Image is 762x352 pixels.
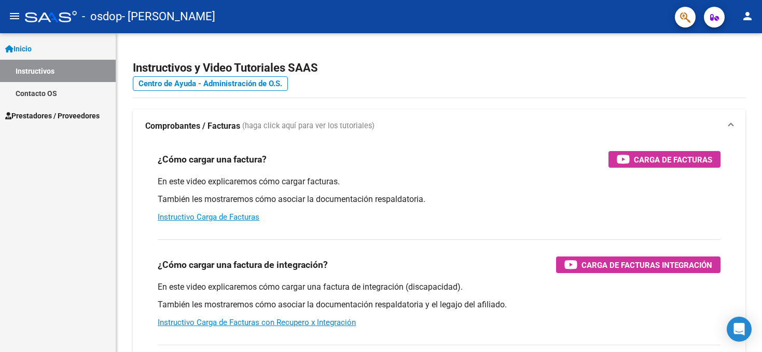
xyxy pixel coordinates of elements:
h3: ¿Cómo cargar una factura? [158,152,267,167]
a: Centro de Ayuda - Administración de O.S. [133,76,288,91]
mat-expansion-panel-header: Comprobantes / Facturas (haga click aquí para ver los tutoriales) [133,110,745,143]
span: (haga click aquí para ver los tutoriales) [242,120,375,132]
span: Inicio [5,43,32,55]
span: - osdop [82,5,122,28]
p: También les mostraremos cómo asociar la documentación respaldatoria. [158,194,721,205]
p: En este video explicaremos cómo cargar facturas. [158,176,721,187]
mat-icon: menu [8,10,21,22]
span: - [PERSON_NAME] [122,5,215,28]
button: Carga de Facturas Integración [556,256,721,273]
a: Instructivo Carga de Facturas con Recupero x Integración [158,318,356,327]
h3: ¿Cómo cargar una factura de integración? [158,258,328,272]
div: Open Intercom Messenger [727,317,752,342]
span: Prestadores / Proveedores [5,110,100,121]
span: Carga de Facturas Integración [581,259,712,272]
a: Instructivo Carga de Facturas [158,212,259,222]
strong: Comprobantes / Facturas [145,120,240,132]
p: También les mostraremos cómo asociar la documentación respaldatoria y el legajo del afiliado. [158,299,721,310]
span: Carga de Facturas [634,153,712,166]
mat-icon: person [741,10,754,22]
button: Carga de Facturas [608,151,721,168]
h2: Instructivos y Video Tutoriales SAAS [133,58,745,78]
p: En este video explicaremos cómo cargar una factura de integración (discapacidad). [158,281,721,293]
